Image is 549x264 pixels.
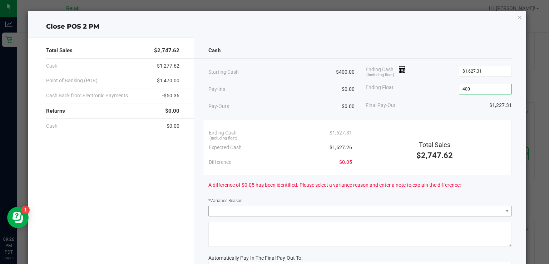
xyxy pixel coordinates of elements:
span: Ending Float [366,84,394,94]
span: $0.00 [342,103,355,110]
span: $2,747.62 [416,151,453,160]
span: Point of Banking (POB) [46,77,98,84]
span: $1,470.00 [157,77,179,84]
span: Pay-Outs [208,103,229,110]
span: Automatically Pay-In The Final Pay-Out To: [208,255,302,261]
iframe: Resource center [7,207,29,228]
span: $1,227.31 [489,102,512,109]
span: Ending Cash [209,129,237,137]
iframe: Resource center unread badge [21,206,30,214]
span: Cash [46,122,58,130]
span: $0.00 [342,85,355,93]
span: $2,747.62 [154,47,179,55]
span: $0.00 [167,122,179,130]
span: Cash [46,62,58,70]
span: (including float) [366,72,394,78]
span: -$50.36 [162,92,179,99]
span: Pay-Ins [208,85,225,93]
span: $1,627.31 [330,129,352,137]
label: Variance Reason [208,197,243,204]
div: Returns [46,103,180,119]
span: Final Pay-Out [366,102,396,109]
span: $1,277.62 [157,62,179,70]
span: Starting Cash [208,68,239,76]
div: Close POS 2 PM [28,22,526,31]
span: A difference of $0.05 has been identified. Please select a variance reason and enter a note to ex... [208,181,461,189]
span: Expected Cash [209,144,242,151]
span: Ending Cash [366,66,406,77]
span: $400.00 [336,68,355,76]
span: Total Sales [419,141,450,148]
span: Cash Back from Electronic Payments [46,92,128,99]
span: $1,627.26 [330,144,352,151]
span: $0.00 [165,107,179,115]
span: Total Sales [46,47,73,55]
span: Difference [209,158,231,166]
span: Cash [208,47,221,55]
span: $0.05 [339,158,352,166]
span: (including float) [209,136,237,142]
